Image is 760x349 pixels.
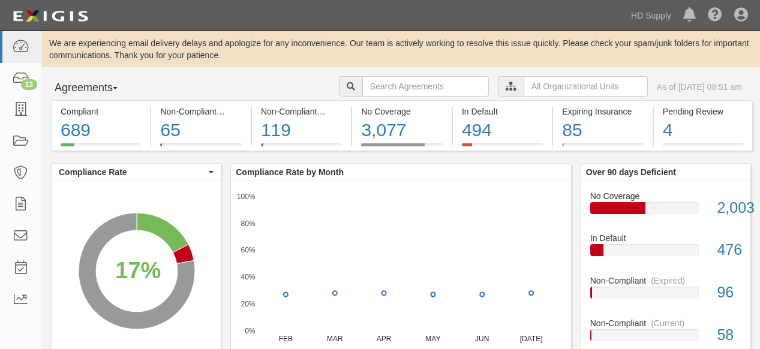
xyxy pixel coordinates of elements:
text: JUN [475,335,489,343]
div: We are experiencing email delivery delays and apologize for any inconvenience. Our team is active... [42,37,760,61]
div: In Default [581,232,750,244]
text: MAR [327,335,343,343]
a: Pending Review4 [654,143,753,153]
div: (Expired) [651,275,685,287]
a: Compliant689 [51,143,150,153]
a: Non-Compliant(Current)65 [151,143,250,153]
div: Expiring Insurance [562,106,643,118]
a: Expiring Insurance85 [553,143,652,153]
input: All Organizational Units [524,76,648,97]
span: Compliance Rate [59,166,206,178]
text: 100% [237,192,256,200]
div: Non-Compliant (Expired) [261,106,342,118]
div: Pending Review [663,106,743,118]
div: 4 [663,118,743,143]
div: Compliant [61,106,141,118]
input: Search Agreements [362,76,489,97]
div: 494 [462,118,543,143]
b: Over 90 days Deficient [586,167,676,177]
text: 60% [241,246,256,254]
a: HD Supply [625,4,677,28]
div: 65 [160,118,241,143]
div: (Current) [651,317,684,329]
div: No Coverage [581,190,750,202]
div: In Default [462,106,543,118]
div: Non-Compliant [581,317,750,329]
div: 476 [708,239,750,261]
img: logo-5460c22ac91f19d4615b14bd174203de0afe785f0fc80cf4dbbc73dc1793850b.png [9,5,92,27]
div: 13 [21,79,37,90]
div: 3,077 [361,118,442,143]
div: As of [DATE] 08:51 am [657,81,742,93]
a: Non-Compliant(Expired)119 [252,143,351,153]
div: (Current) [221,106,255,118]
text: 40% [241,273,256,281]
a: No Coverage3,077 [352,143,451,153]
text: 0% [245,326,256,335]
div: 17% [115,254,161,287]
div: 85 [562,118,643,143]
button: Agreements [51,76,141,100]
a: Non-Compliant(Expired)96 [590,275,741,317]
div: 689 [61,118,141,143]
text: 20% [241,300,256,308]
div: 2,003 [708,197,750,219]
text: MAY [426,335,441,343]
text: FEB [279,335,293,343]
div: 96 [708,282,750,303]
b: Compliance Rate by Month [236,167,344,177]
button: Compliance Rate [52,164,221,180]
i: Help Center - Complianz [708,8,722,23]
div: Non-Compliant [581,275,750,287]
a: In Default476 [590,232,741,275]
div: No Coverage [361,106,442,118]
text: APR [377,335,392,343]
div: 58 [708,324,750,346]
div: (Expired) [322,106,356,118]
div: Non-Compliant (Current) [160,106,241,118]
text: [DATE] [520,335,543,343]
a: No Coverage2,003 [590,190,741,233]
div: 119 [261,118,342,143]
text: 80% [241,219,256,227]
a: In Default494 [453,143,552,153]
